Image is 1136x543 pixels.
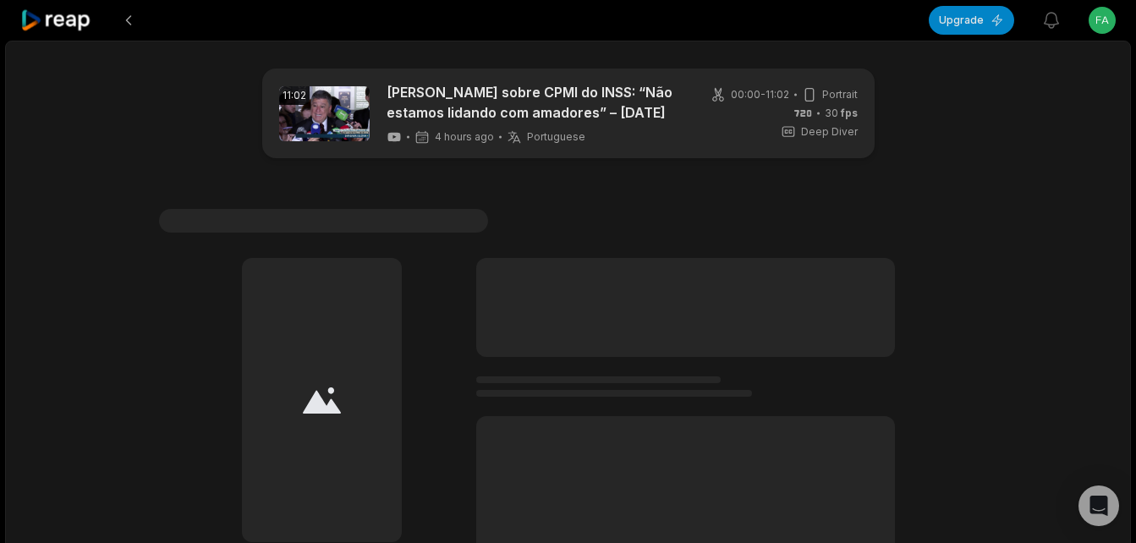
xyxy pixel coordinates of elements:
[1078,485,1119,526] div: Open Intercom Messenger
[801,124,858,140] span: Deep Diver
[841,107,858,119] span: fps
[822,87,858,102] span: Portrait
[731,87,789,102] span: 00:00 - 11:02
[435,130,494,144] span: 4 hours ago
[159,209,488,233] span: #1 Lorem ipsum dolor sit amet consecteturs
[929,6,1014,35] button: Upgrade
[387,82,678,123] a: [PERSON_NAME] sobre CPMI do INSS: “Não estamos lidando com amadores” – [DATE]
[527,130,585,144] span: Portuguese
[825,106,858,121] span: 30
